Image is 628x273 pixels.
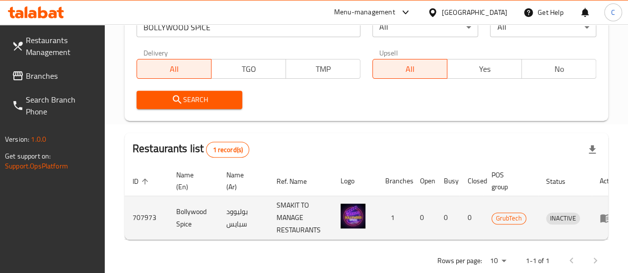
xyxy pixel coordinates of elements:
[341,204,365,228] img: Bollywood Spice
[412,196,436,240] td: 0
[460,166,484,196] th: Closed
[379,49,398,56] label: Upsell
[26,70,97,82] span: Branches
[125,166,626,240] table: enhanced table
[377,62,443,76] span: All
[133,141,249,158] h2: Restaurants list
[5,133,29,146] span: Version:
[580,138,604,162] div: Export file
[4,88,105,123] a: Search Branch Phone
[490,17,596,37] div: All
[4,64,105,88] a: Branches
[5,160,68,172] a: Support.OpsPlatform
[125,196,168,240] td: 707973
[168,196,218,240] td: Bollywood Spice
[285,59,360,79] button: TMP
[207,145,249,155] span: 1 record(s)
[447,59,522,79] button: Yes
[436,166,460,196] th: Busy
[377,166,412,196] th: Branches
[492,213,526,224] span: GrubTech
[333,166,377,196] th: Logo
[218,196,269,240] td: بوليوود سبايس
[5,150,51,163] span: Get support on:
[141,62,208,76] span: All
[215,62,282,76] span: TGO
[133,175,151,187] span: ID
[269,196,333,240] td: SMAKIT TO MANAGE RESTAURANTS
[546,213,580,224] span: INACTIVE
[137,17,360,37] input: Search for restaurant name or ID..
[372,59,447,79] button: All
[372,17,479,37] div: All
[137,59,211,79] button: All
[442,7,507,18] div: [GEOGRAPHIC_DATA]
[377,196,412,240] td: 1
[226,169,257,193] span: Name (Ar)
[600,212,618,224] div: Menu
[521,59,596,79] button: No
[26,34,97,58] span: Restaurants Management
[526,62,592,76] span: No
[290,62,356,76] span: TMP
[611,7,615,18] span: C
[491,169,526,193] span: POS group
[277,175,320,187] span: Ref. Name
[451,62,518,76] span: Yes
[137,91,243,109] button: Search
[176,169,207,193] span: Name (En)
[211,59,286,79] button: TGO
[412,166,436,196] th: Open
[143,49,168,56] label: Delivery
[31,133,46,146] span: 1.0.0
[26,94,97,117] span: Search Branch Phone
[546,213,580,224] div: INACTIVE
[592,166,626,196] th: Action
[546,175,578,187] span: Status
[437,255,482,267] p: Rows per page:
[486,254,510,269] div: Rows per page:
[460,196,484,240] td: 0
[526,255,550,267] p: 1-1 of 1
[436,196,460,240] td: 0
[4,28,105,64] a: Restaurants Management
[144,94,235,106] span: Search
[334,6,395,18] div: Menu-management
